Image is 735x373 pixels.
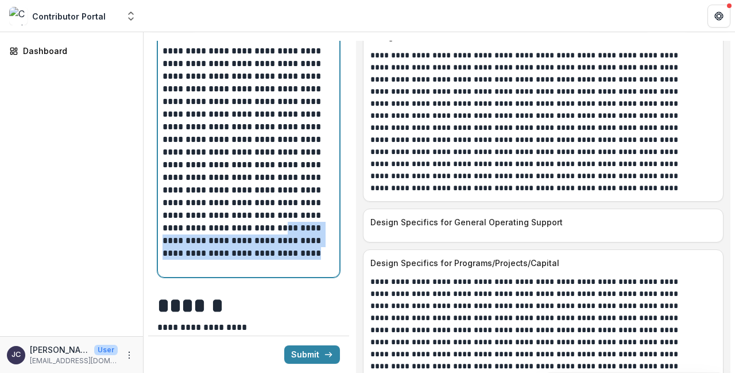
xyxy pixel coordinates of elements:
[370,257,711,269] p: Design Specifics for Programs/Projects/Capital
[30,344,90,356] p: [PERSON_NAME]
[370,216,711,228] p: Design Specifics for General Operating Support
[94,345,118,355] p: User
[9,7,28,25] img: Contributor Portal
[123,5,139,28] button: Open entity switcher
[284,345,340,364] button: Submit
[122,348,136,362] button: More
[707,5,730,28] button: Get Help
[32,10,106,22] div: Contributor Portal
[11,351,21,359] div: Jasimine Cooper
[5,41,138,60] a: Dashboard
[30,356,118,366] p: [EMAIL_ADDRESS][DOMAIN_NAME]
[23,45,129,57] div: Dashboard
